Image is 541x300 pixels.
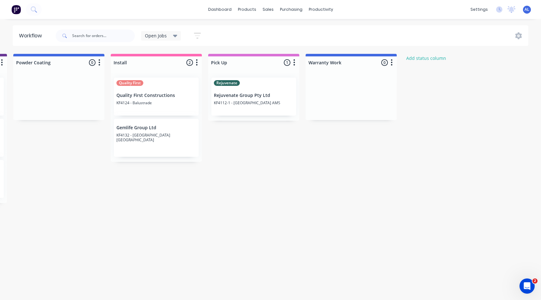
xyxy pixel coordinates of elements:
p: KF4112-1 - [GEOGRAPHIC_DATA] AMS [214,100,294,105]
p: Quality First Constructions [116,93,196,98]
div: Gemlife Group LtdKF4132 - [GEOGRAPHIC_DATA] [GEOGRAPHIC_DATA] [114,119,199,157]
span: Open Jobs [145,32,167,39]
p: Rejuvenate Group Pty Ltd [214,93,294,98]
div: productivity [306,5,336,14]
div: Workflow [19,32,45,40]
input: Search for orders... [72,29,135,42]
span: 2 [532,278,538,284]
p: KF4124 - Balustrade [116,100,196,105]
a: dashboard [205,5,235,14]
iframe: Intercom live chat [519,278,535,294]
div: settings [467,5,491,14]
button: Add status column [403,54,450,62]
div: Rejuvenate [214,80,240,86]
div: RejuvenateRejuvenate Group Pty LtdKF4112-1 - [GEOGRAPHIC_DATA] AMS [211,78,296,116]
div: Quality FirstQuality First ConstructionsKF4124 - Balustrade [114,78,199,116]
p: Gemlife Group Ltd [116,125,196,131]
div: Quality First [116,80,143,86]
p: KF4132 - [GEOGRAPHIC_DATA] [GEOGRAPHIC_DATA] [116,133,196,142]
span: AL [525,7,529,12]
div: purchasing [277,5,306,14]
img: Factory [11,5,21,14]
div: products [235,5,259,14]
div: sales [259,5,277,14]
